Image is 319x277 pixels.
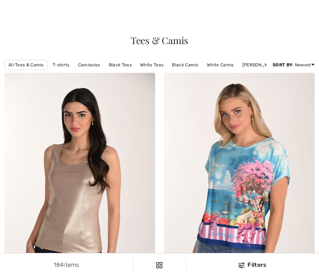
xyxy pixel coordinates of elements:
span: 184 [54,261,64,268]
span: Tees & Camis [131,34,188,47]
a: White Tees [137,60,167,70]
div: : Newest [273,62,315,68]
a: All Tees & Camis [4,60,48,70]
a: T-shirts [49,60,73,70]
a: White Camis [203,60,237,70]
strong: Sort By [273,62,292,67]
a: Camisoles [74,60,104,70]
div: Filters [191,261,315,269]
img: Filters [156,262,162,268]
a: Black Tees [105,60,135,70]
a: Black Camis [168,60,202,70]
img: Filters [238,262,245,268]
